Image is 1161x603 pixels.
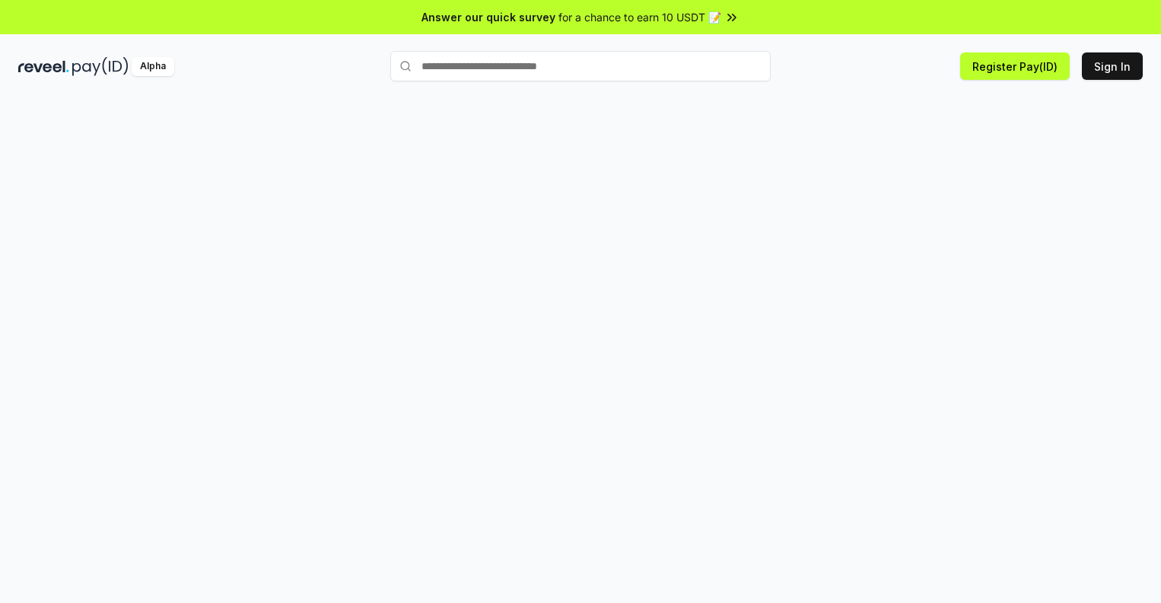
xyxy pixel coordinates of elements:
[72,57,129,76] img: pay_id
[960,52,1070,80] button: Register Pay(ID)
[1082,52,1143,80] button: Sign In
[132,57,174,76] div: Alpha
[558,9,721,25] span: for a chance to earn 10 USDT 📝
[18,57,69,76] img: reveel_dark
[421,9,555,25] span: Answer our quick survey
